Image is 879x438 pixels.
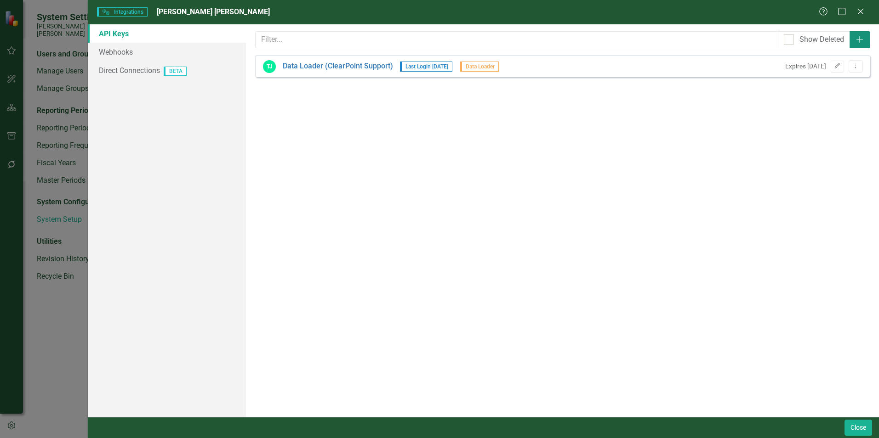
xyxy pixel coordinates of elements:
[460,62,499,72] span: Data Loader
[88,61,246,79] a: Direct Connections BETA
[164,67,187,76] span: BETA
[845,420,872,436] button: Close
[97,7,147,17] span: Integrations
[785,62,826,71] small: Expires [DATE]
[400,62,452,72] span: Last Login [DATE]
[263,60,276,73] div: TJ
[799,34,844,45] div: Show Deleted
[88,24,246,43] a: API Keys
[283,61,393,72] a: Data Loader (ClearPoint Support)
[157,7,270,16] span: [PERSON_NAME] [PERSON_NAME]
[88,43,246,61] a: Webhooks
[255,31,778,48] input: Filter...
